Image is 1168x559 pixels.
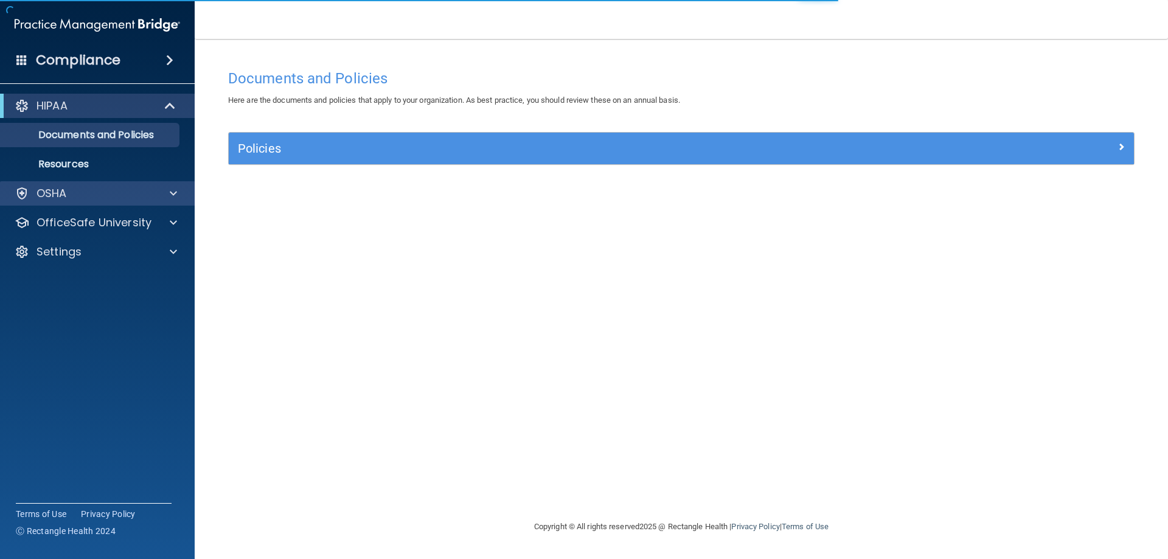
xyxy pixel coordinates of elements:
a: Terms of Use [16,508,66,520]
h4: Compliance [36,52,120,69]
a: Settings [15,245,177,259]
p: OfficeSafe University [36,215,151,230]
p: Resources [8,158,174,170]
a: OSHA [15,186,177,201]
div: Copyright © All rights reserved 2025 @ Rectangle Health | | [459,507,903,546]
a: OfficeSafe University [15,215,177,230]
p: HIPAA [36,99,68,113]
p: Documents and Policies [8,129,174,141]
a: Privacy Policy [731,522,779,531]
a: Privacy Policy [81,508,136,520]
p: Settings [36,245,82,259]
h4: Documents and Policies [228,71,1135,86]
h5: Policies [238,142,899,155]
a: HIPAA [15,99,176,113]
img: PMB logo [15,13,180,37]
a: Policies [238,139,1125,158]
span: Ⓒ Rectangle Health 2024 [16,525,116,537]
a: Terms of Use [782,522,829,531]
p: OSHA [36,186,67,201]
span: Here are the documents and policies that apply to your organization. As best practice, you should... [228,95,680,105]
